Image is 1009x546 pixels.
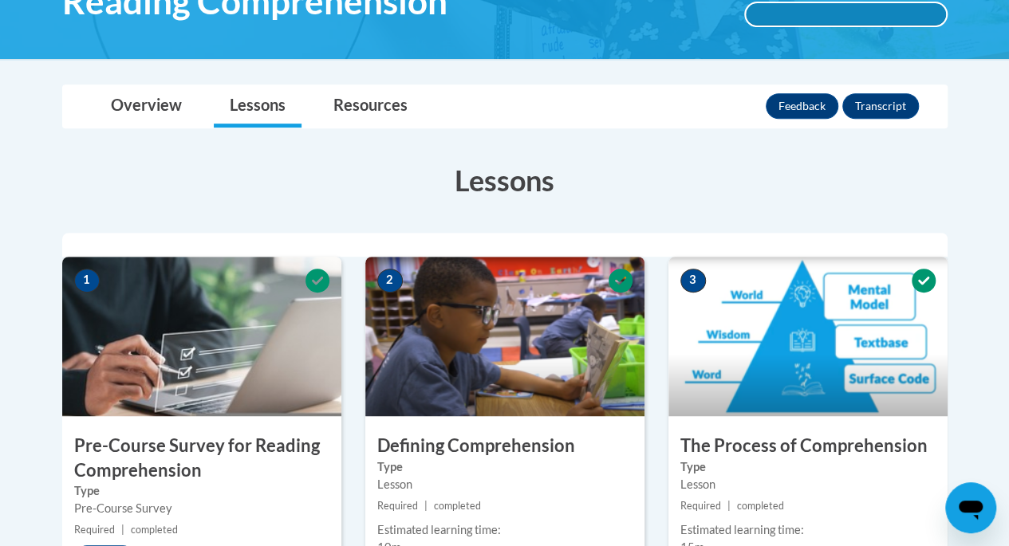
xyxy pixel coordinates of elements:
[121,524,124,536] span: |
[680,458,936,476] label: Type
[365,257,644,416] img: Course Image
[377,500,418,512] span: Required
[680,500,721,512] span: Required
[214,85,302,128] a: Lessons
[74,269,100,293] span: 1
[945,482,996,533] iframe: Button to launch messaging window
[62,434,341,483] h3: Pre-Course Survey for Reading Comprehension
[727,500,731,512] span: |
[131,524,178,536] span: completed
[317,85,424,128] a: Resources
[424,500,428,512] span: |
[365,434,644,458] h3: Defining Comprehension
[746,3,946,26] div: 100%
[680,269,706,293] span: 3
[377,476,633,493] div: Lesson
[434,500,481,512] span: completed
[74,524,115,536] span: Required
[842,93,919,119] button: Transcript
[680,521,936,539] div: Estimated learning time:
[74,482,329,500] label: Type
[668,257,948,416] img: Course Image
[737,500,784,512] span: completed
[377,521,633,539] div: Estimated learning time:
[95,85,198,128] a: Overview
[680,476,936,493] div: Lesson
[377,269,403,293] span: 2
[766,93,838,119] button: Feedback
[668,434,948,458] h3: The Process of Comprehension
[74,500,329,517] div: Pre-Course Survey
[62,257,341,416] img: Course Image
[377,458,633,476] label: Type
[62,160,948,200] h3: Lessons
